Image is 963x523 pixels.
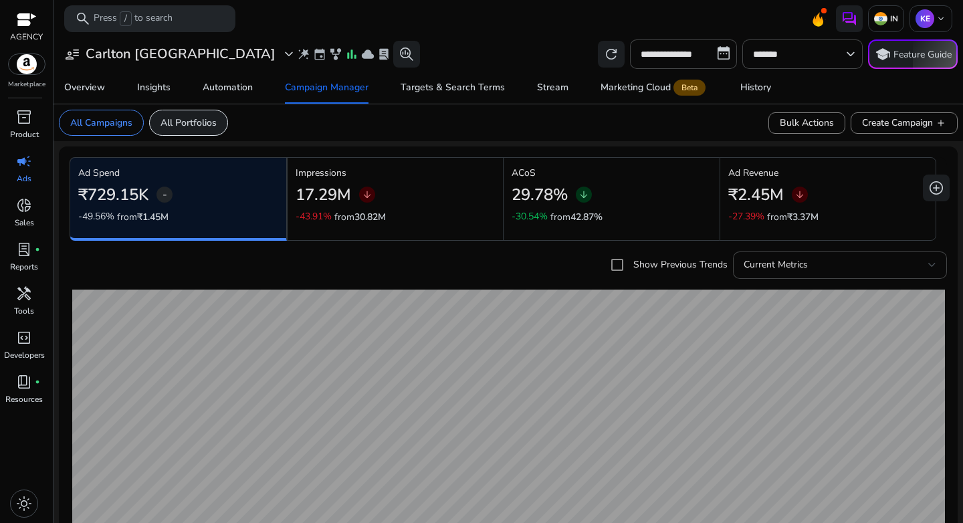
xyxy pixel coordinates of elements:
span: 30.82M [354,211,386,223]
h2: ₹2.45M [728,185,784,205]
p: All Campaigns [70,116,132,130]
p: Ad Spend [78,166,278,180]
div: Targets & Search Terms [401,83,505,92]
div: Insights [137,83,171,92]
p: KE [916,9,934,28]
span: user_attributes [64,46,80,62]
span: lab_profile [16,241,32,257]
span: light_mode [16,496,32,512]
span: refresh [603,46,619,62]
p: Feature Guide [893,48,952,62]
p: Ads [17,173,31,185]
p: Resources [5,393,43,405]
span: school [875,46,891,62]
button: Create Campaignadd [851,112,958,134]
span: campaign [16,153,32,169]
span: search_insights [399,46,415,62]
p: Reports [10,261,38,273]
span: Create Campaign [862,116,946,130]
p: AGENCY [10,31,43,43]
p: -49.56% [78,212,114,221]
button: Bulk Actions [768,112,845,134]
span: / [120,11,132,26]
span: inventory_2 [16,109,32,125]
span: expand_more [281,46,297,62]
span: arrow_downward [578,189,589,200]
span: arrow_downward [794,189,805,200]
span: search [75,11,91,27]
button: add_circle [923,175,950,201]
h2: 17.29M [296,185,351,205]
span: - [163,187,167,203]
span: donut_small [16,197,32,213]
span: add_circle [928,180,944,196]
p: -30.54% [512,212,548,221]
span: handyman [16,286,32,302]
span: keyboard_arrow_down [936,13,946,24]
p: Impressions [296,166,496,180]
p: from [550,210,603,224]
button: schoolFeature Guide [868,39,958,69]
p: All Portfolios [160,116,217,130]
span: family_history [329,47,342,61]
img: in.svg [874,12,887,25]
p: -43.91% [296,212,332,221]
span: ₹1.45M [137,211,169,223]
span: cloud [361,47,374,61]
p: from [767,210,819,224]
div: Campaign Manager [285,83,368,92]
label: Show Previous Trends [631,257,728,272]
div: Stream [537,83,568,92]
button: search_insights [393,41,420,68]
p: Sales [15,217,34,229]
span: fiber_manual_record [35,379,40,385]
span: Current Metrics [744,258,808,271]
div: Marketing Cloud [601,82,708,93]
span: keyboard_arrow_down [843,46,859,62]
span: lab_profile [377,47,391,61]
span: wand_stars [297,47,310,61]
p: ACoS [512,166,712,180]
div: Automation [203,83,253,92]
p: from [334,210,386,224]
p: IN [887,13,898,24]
span: code_blocks [16,330,32,346]
h3: Carlton [GEOGRAPHIC_DATA] [86,46,276,62]
p: Product [10,128,39,140]
p: Press to search [94,11,173,26]
span: event [313,47,326,61]
h2: ₹729.15K [78,185,148,205]
p: Developers [4,349,45,361]
p: Ad Revenue [728,166,928,180]
h2: 29.78% [512,185,568,205]
span: arrow_downward [362,189,372,200]
span: bar_chart [345,47,358,61]
span: 42.87% [570,211,603,223]
span: ₹3.37M [787,211,819,223]
p: -27.39% [728,212,764,221]
span: add [936,118,946,128]
span: fiber_manual_record [35,247,40,252]
span: Bulk Actions [780,116,834,130]
p: from [117,210,169,224]
img: amazon.svg [9,54,45,74]
span: book_4 [16,374,32,390]
p: Tools [14,305,34,317]
span: Beta [673,80,706,96]
button: refresh [598,41,625,68]
p: Marketplace [8,80,45,90]
div: Overview [64,83,105,92]
div: History [740,83,771,92]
